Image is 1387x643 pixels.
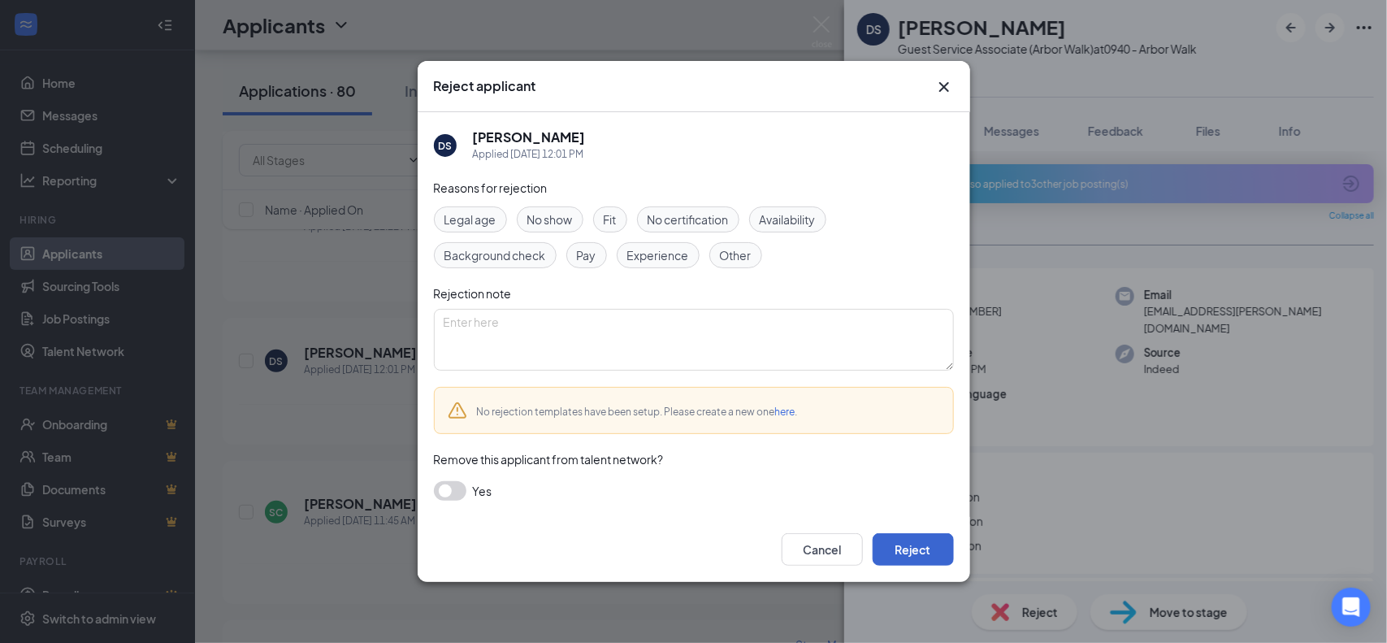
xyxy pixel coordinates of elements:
span: No certification [648,211,729,228]
svg: Warning [448,401,467,420]
span: No rejection templates have been setup. Please create a new one . [477,406,798,418]
a: here [775,406,795,418]
span: Pay [577,246,596,264]
div: Applied [DATE] 12:01 PM [473,146,586,163]
div: Open Intercom Messenger [1332,588,1371,627]
span: Experience [627,246,689,264]
span: Availability [760,211,816,228]
span: Legal age [444,211,496,228]
svg: Cross [934,77,954,97]
button: Reject [873,533,954,566]
span: Remove this applicant from talent network? [434,452,664,467]
span: Background check [444,246,546,264]
button: Close [934,77,954,97]
span: Other [720,246,752,264]
div: DS [438,139,452,153]
span: Reasons for rejection [434,180,548,195]
h3: Reject applicant [434,77,536,95]
h5: [PERSON_NAME] [473,128,586,146]
span: No show [527,211,573,228]
span: Yes [473,481,492,501]
span: Fit [604,211,617,228]
button: Cancel [782,533,863,566]
span: Rejection note [434,286,512,301]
